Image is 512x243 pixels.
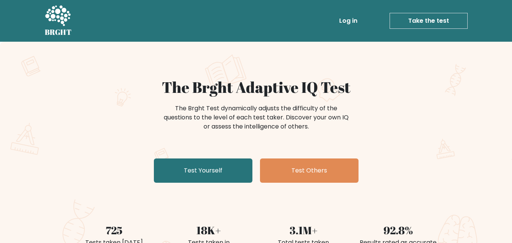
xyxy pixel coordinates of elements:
[71,222,157,238] div: 725
[154,158,252,183] a: Test Yourself
[161,104,351,131] div: The Brght Test dynamically adjusts the difficulty of the questions to the level of each test take...
[336,13,360,28] a: Log in
[355,222,441,238] div: 92.8%
[390,13,468,29] a: Take the test
[261,222,346,238] div: 3.1M+
[260,158,359,183] a: Test Others
[71,78,441,96] h1: The Brght Adaptive IQ Test
[166,222,252,238] div: 18K+
[45,28,72,37] h5: BRGHT
[45,3,72,39] a: BRGHT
